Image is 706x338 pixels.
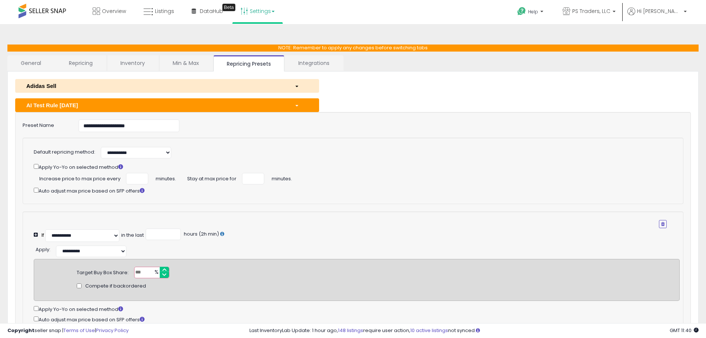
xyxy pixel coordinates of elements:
[63,327,95,334] a: Terms of Use
[627,7,687,24] a: Hi [PERSON_NAME]
[7,327,34,334] strong: Copyright
[34,149,95,156] label: Default repricing method:
[150,267,162,278] span: %
[637,7,682,15] span: Hi [PERSON_NAME]
[36,246,49,253] span: Apply
[77,267,129,276] div: Target Buy Box Share:
[7,45,699,52] p: NOTE: Remember to apply any changes before switching tabs
[7,55,55,71] a: General
[107,55,158,71] a: Inventory
[7,327,129,334] div: seller snap | |
[528,9,538,15] span: Help
[476,328,480,333] i: Click here to read more about un-synced listings.
[39,173,120,183] span: Increase price to max price every
[661,222,664,226] i: Remove Condition
[183,230,219,237] span: hours (2h min)
[511,1,551,24] a: Help
[121,232,144,239] div: in the last
[56,55,106,71] a: Repricing
[249,327,699,334] div: Last InventoryLab Update: 1 hour ago, require user action, not synced.
[572,7,610,15] span: PS Traders, LLC
[21,101,289,109] div: AI Test Rule [DATE]
[102,7,126,15] span: Overview
[285,55,343,71] a: Integrations
[410,327,448,334] a: 10 active listings
[200,7,223,15] span: DataHub
[670,327,699,334] span: 2025-09-9 11:40 GMT
[187,173,236,183] span: Stay at max price for
[15,98,319,112] button: AI Test Rule [DATE]
[213,55,284,72] a: Repricing Presets
[85,283,146,290] span: Compete if backordered
[15,79,319,93] button: Adidas Sell
[36,244,50,253] div: :
[517,7,526,16] i: Get Help
[17,119,73,129] label: Preset Name
[156,173,176,183] span: minutes.
[272,173,292,183] span: minutes.
[21,82,289,90] div: Adidas Sell
[338,327,363,334] a: 148 listings
[96,327,129,334] a: Privacy Policy
[155,7,174,15] span: Listings
[34,305,680,313] div: Apply Yo-Yo on selected method
[222,4,235,11] div: Tooltip anchor
[34,315,680,324] div: Auto adjust max price based on SFP offers
[159,55,212,71] a: Min & Max
[34,186,667,195] div: Auto adjust max price based on SFP offers
[34,163,667,171] div: Apply Yo-Yo on selected method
